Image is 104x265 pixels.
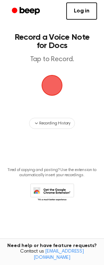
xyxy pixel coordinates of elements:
[29,118,75,129] button: Recording History
[34,249,84,260] a: [EMAIL_ADDRESS][DOMAIN_NAME]
[39,120,70,126] span: Recording History
[4,249,100,261] span: Contact us
[6,168,98,178] p: Tired of copying and pasting? Use the extension to automatically insert your recordings.
[12,33,92,50] h1: Record a Voice Note for Docs
[12,55,92,64] p: Tap to Record.
[7,4,46,18] a: Beep
[42,75,62,96] img: Beep Logo
[66,2,97,20] a: Log in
